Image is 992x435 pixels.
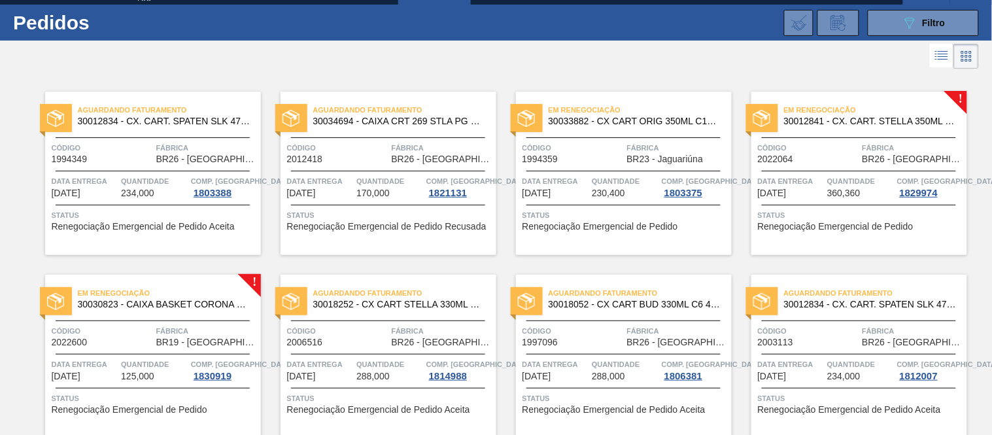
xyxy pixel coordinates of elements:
[287,392,493,405] span: Status
[156,324,258,338] span: Fábrica
[930,44,954,69] div: Visão em Lista
[662,358,763,371] span: Comp. Carga
[518,293,535,310] img: status
[287,372,316,381] span: 27/09/2025
[426,358,493,381] a: Comp. [GEOGRAPHIC_DATA]1814988
[313,116,486,126] span: 30034694 - CAIXA CRT 269 STLA PG C08 278GR
[923,18,946,28] span: Filtro
[827,372,861,381] span: 234,000
[662,175,763,188] span: Comp. Carga
[392,141,493,154] span: Fábrica
[784,300,957,309] span: 30012834 - CX. CART. SPATEN SLK 473ML C12 429
[78,116,250,126] span: 30012834 - CX. CART. SPATEN SLK 473ML C12 429
[287,324,388,338] span: Código
[863,338,964,347] span: BR26 - Uberlândia
[191,371,234,381] div: 1830919
[156,154,258,164] span: BR26 - Uberlândia
[356,175,423,188] span: Quantidade
[52,324,153,338] span: Código
[52,222,235,232] span: Renegociação Emergencial de Pedido Aceita
[897,188,940,198] div: 1829974
[758,141,859,154] span: Código
[52,154,88,164] span: 1994349
[522,154,558,164] span: 1994359
[784,287,967,300] span: Aguardando Faturamento
[426,175,493,198] a: Comp. [GEOGRAPHIC_DATA]1821131
[52,338,88,347] span: 2022600
[13,15,201,30] h1: Pedidos
[522,405,706,415] span: Renegociação Emergencial de Pedido Aceita
[287,338,323,347] span: 2006516
[592,188,625,198] span: 230,400
[522,141,624,154] span: Código
[356,188,390,198] span: 170,000
[758,188,787,198] span: 24/09/2025
[156,338,258,347] span: BR19 - Nova Rio
[758,154,794,164] span: 2022064
[426,188,470,198] div: 1821131
[261,92,496,255] a: statusAguardando Faturamento30034694 - CAIXA CRT 269 STLA PG C08 278GRCódigo2012418FábricaBR26 - ...
[522,392,728,405] span: Status
[627,338,728,347] span: BR26 - Uberlândia
[592,372,625,381] span: 288,000
[282,110,299,127] img: status
[287,358,354,371] span: Data entrega
[784,103,967,116] span: Em renegociação
[549,300,721,309] span: 30018052 - CX CART BUD 330ML C6 429 298G
[287,222,487,232] span: Renegociação Emergencial de Pedido Recusada
[522,338,558,347] span: 1997096
[287,209,493,222] span: Status
[758,324,859,338] span: Código
[732,92,967,255] a: !statusEm renegociação30012841 - CX. CART. STELLA 350ML SLK C8 429Código2022064FábricaBR26 - [GEO...
[287,188,316,198] span: 21/09/2025
[863,141,964,154] span: Fábrica
[121,188,154,198] span: 234,000
[522,324,624,338] span: Código
[282,293,299,310] img: status
[392,324,493,338] span: Fábrica
[426,358,528,371] span: Comp. Carga
[662,358,728,381] a: Comp. [GEOGRAPHIC_DATA]1806381
[121,372,154,381] span: 125,000
[758,338,794,347] span: 2003113
[522,358,589,371] span: Data entrega
[156,141,258,154] span: Fábrica
[496,92,732,255] a: statusEm renegociação30033882 - CX CART ORIG 350ML C12 NIV24Código1994359FábricaBR23 - Jaguariúna...
[426,371,470,381] div: 1814988
[758,372,787,381] span: 01/10/2025
[827,175,894,188] span: Quantidade
[827,358,894,371] span: Quantidade
[827,188,861,198] span: 360,360
[784,116,957,126] span: 30012841 - CX. CART. STELLA 350ML SLK C8 429
[758,392,964,405] span: Status
[753,110,770,127] img: status
[863,154,964,164] span: BR26 - Uberlândia
[191,358,292,371] span: Comp. Carga
[592,358,658,371] span: Quantidade
[52,141,153,154] span: Código
[52,405,207,415] span: Renegociação Emergencial de Pedido
[313,103,496,116] span: Aguardando Faturamento
[121,175,188,188] span: Quantidade
[549,116,721,126] span: 30033882 - CX CART ORIG 350ML C12 NIV24
[549,287,732,300] span: Aguardando Faturamento
[954,44,979,69] div: Visão em Cards
[522,175,589,188] span: Data entrega
[627,141,728,154] span: Fábrica
[52,188,80,198] span: 15/09/2025
[121,358,188,371] span: Quantidade
[758,405,941,415] span: Renegociação Emergencial de Pedido Aceita
[47,293,64,310] img: status
[52,358,118,371] span: Data entrega
[753,293,770,310] img: status
[52,175,118,188] span: Data entrega
[897,358,964,381] a: Comp. [GEOGRAPHIC_DATA]1812007
[627,154,704,164] span: BR23 - Jaguariúna
[758,222,914,232] span: Renegociação Emergencial de Pedido
[356,358,423,371] span: Quantidade
[392,154,493,164] span: BR26 - Uberlândia
[47,110,64,127] img: status
[592,175,658,188] span: Quantidade
[758,175,825,188] span: Data entrega
[356,372,390,381] span: 288,000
